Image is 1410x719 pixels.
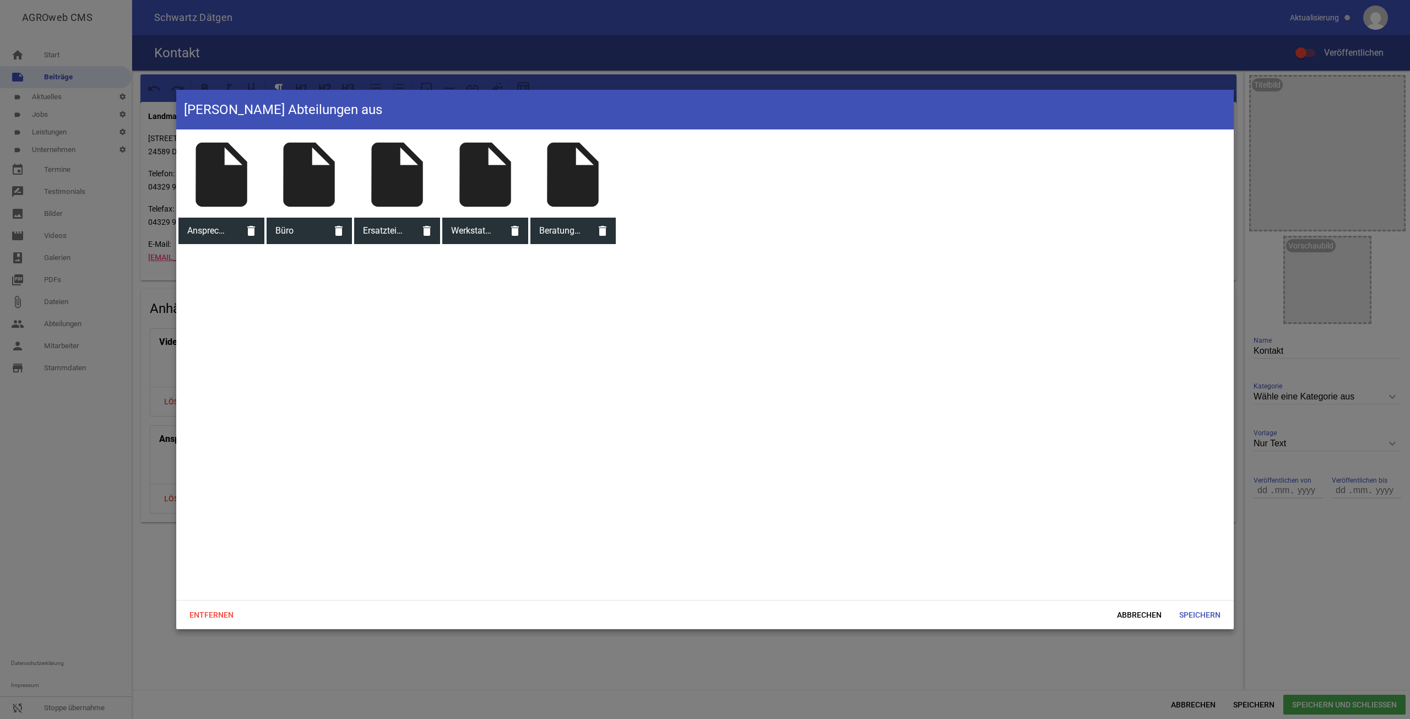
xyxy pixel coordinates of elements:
[1170,605,1229,625] span: Speichern
[184,101,382,118] h4: [PERSON_NAME] Abteilungen aus
[530,217,590,245] span: Beratung und Verkauf
[181,605,242,625] span: Entfernen
[238,218,264,244] i: delete
[589,218,616,244] i: delete
[267,217,326,245] span: Büro
[1108,605,1170,625] span: Abbrechen
[178,217,238,245] span: Ansprechpartner
[326,218,352,244] i: delete
[442,217,502,245] span: Werkstatt und Service
[502,218,528,244] i: delete
[354,217,414,245] span: Ersatzteilversorgung
[414,218,440,244] i: delete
